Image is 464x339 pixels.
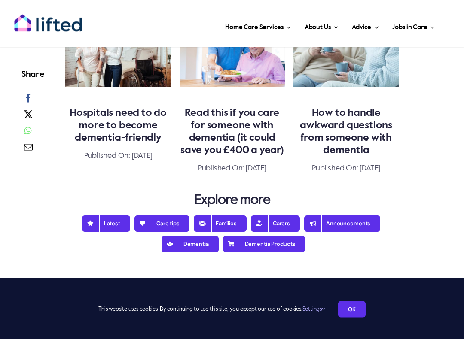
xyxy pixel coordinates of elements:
a: Care tips [134,216,189,232]
a: lifted-logo [14,14,82,23]
span: Jobs in Care [392,21,427,34]
a: Dementia Products [223,236,305,253]
span: Published On: [DATE] [84,152,153,160]
span: Care tips [144,221,180,227]
a: Dementia [162,236,219,253]
a: Home Care Services [223,13,293,39]
a: WhatsApp [21,125,34,141]
a: Read this if you care for someone with dementia (it could save you £400 a year) [180,108,284,155]
a: X [21,109,35,125]
a: How to handle awkward questions from someone with dementia [300,108,392,155]
strong: Explore more [194,194,270,207]
h4: Share [21,69,44,81]
span: Latest [92,221,120,227]
nav: Blog Nav [65,212,399,253]
span: This website uses cookies. By continuing to use this site, you accept our use of cookies. [98,303,325,316]
a: Carers [251,216,300,232]
span: Advice [352,21,371,34]
span: Home Care Services [225,21,283,34]
span: Carers [261,221,290,227]
a: Hospitals need to do more to become dementia-friendly [70,108,167,143]
a: Latest [82,216,130,232]
span: Published On: [DATE] [312,165,380,173]
div: 2 / 9 [180,17,285,183]
a: Announcements [304,216,380,232]
span: Dementia Products [233,241,296,248]
a: Jobs in Care [390,13,437,39]
span: Published On: [DATE] [198,165,266,173]
span: About Us [305,21,331,34]
div: 3 / 9 [293,17,399,183]
a: Families [194,216,247,232]
a: Facebook [21,92,35,109]
a: Advice [349,13,381,39]
span: Families [204,221,237,227]
span: Announcements [314,221,370,227]
a: OK [338,301,366,318]
a: About Us [302,13,341,39]
a: Settings [302,306,325,312]
span: Dementia [171,241,209,248]
a: Email [21,141,35,157]
nav: Main Menu [88,13,437,39]
div: 1 / 9 [65,17,171,170]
